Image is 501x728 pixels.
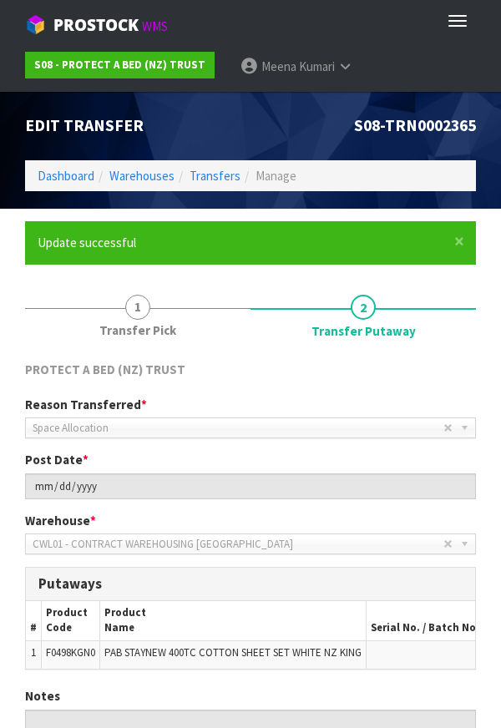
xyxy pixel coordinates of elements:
[25,361,185,377] span: PROTECT A BED (NZ) TRUST
[351,295,376,320] span: 2
[31,645,36,660] span: 1
[109,168,175,184] a: Warehouses
[38,168,94,184] a: Dashboard
[53,14,139,36] span: ProStock
[46,645,95,660] span: F0498KGN0
[25,396,147,413] label: Reason Transferred
[38,576,463,592] h3: Putaways
[25,473,476,499] input: Post Date
[33,534,443,554] span: CWL01 - CONTRACT WAREHOUSING [GEOGRAPHIC_DATA]
[33,418,443,438] span: Space Allocation
[25,115,144,135] span: Edit Transfer
[454,230,464,253] span: ×
[25,512,96,529] label: Warehouse
[299,58,335,74] span: Kumari
[190,168,240,184] a: Transfers
[261,58,296,74] span: Meena
[99,321,176,339] span: Transfer Pick
[25,52,215,78] a: S08 - PROTECT A BED (NZ) TRUST
[125,295,150,320] span: 1
[26,601,42,640] th: #
[311,322,416,340] span: Transfer Putaway
[42,601,100,640] th: Product Code
[100,601,367,640] th: Product Name
[34,58,205,72] strong: S08 - PROTECT A BED (NZ) TRUST
[367,601,484,640] th: Serial No. / Batch No.
[25,451,89,468] label: Post Date
[256,168,296,184] span: Manage
[38,235,136,250] span: Update successful
[25,687,60,705] label: Notes
[142,18,168,34] small: WMS
[25,14,46,35] img: cube-alt.png
[354,115,476,135] span: S08-TRN0002365
[104,645,362,660] span: PAB STAYNEW 400TC COTTON SHEET SET WHITE NZ KING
